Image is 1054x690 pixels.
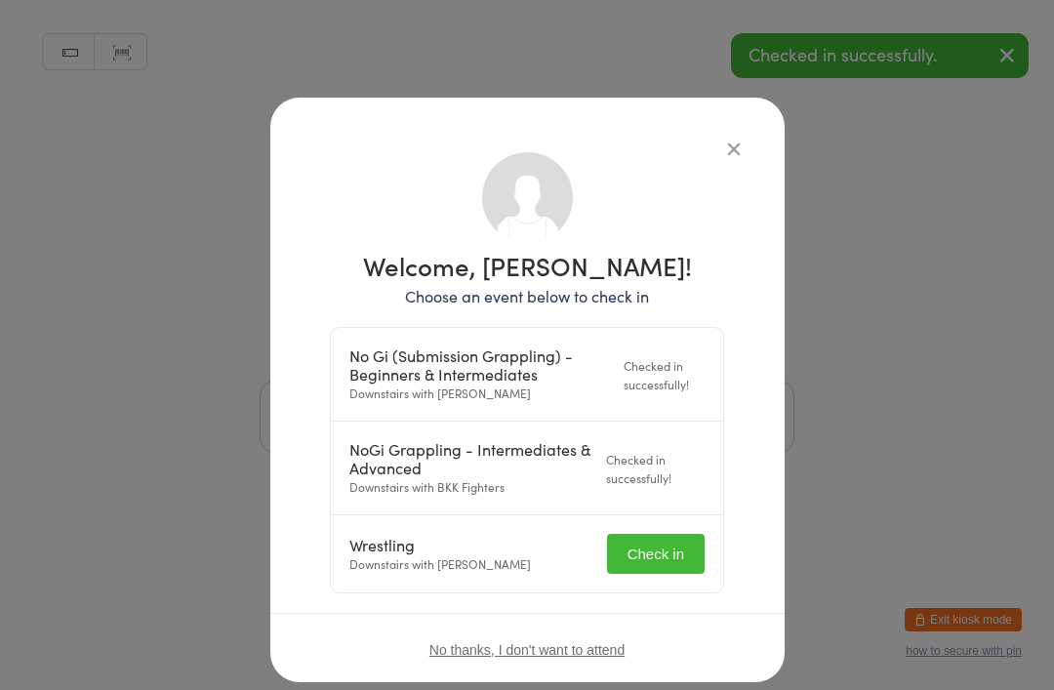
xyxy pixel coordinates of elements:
[624,356,705,393] div: Checked in successfully!
[349,536,531,554] div: Wrestling
[349,346,612,402] div: Downstairs with [PERSON_NAME]
[349,440,594,496] div: Downstairs with BKK Fighters
[482,152,573,243] img: no_photo.png
[349,440,594,477] div: NoGi Grappling - Intermediates & Advanced
[349,346,612,384] div: No Gi (Submission Grappling) - Beginners & Intermediates
[349,536,531,573] div: Downstairs with [PERSON_NAME]
[429,642,625,658] button: No thanks, I don't want to attend
[330,253,724,278] h1: Welcome, [PERSON_NAME]!
[330,285,724,307] p: Choose an event below to check in
[607,534,705,574] button: Check in
[606,450,705,487] div: Checked in successfully!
